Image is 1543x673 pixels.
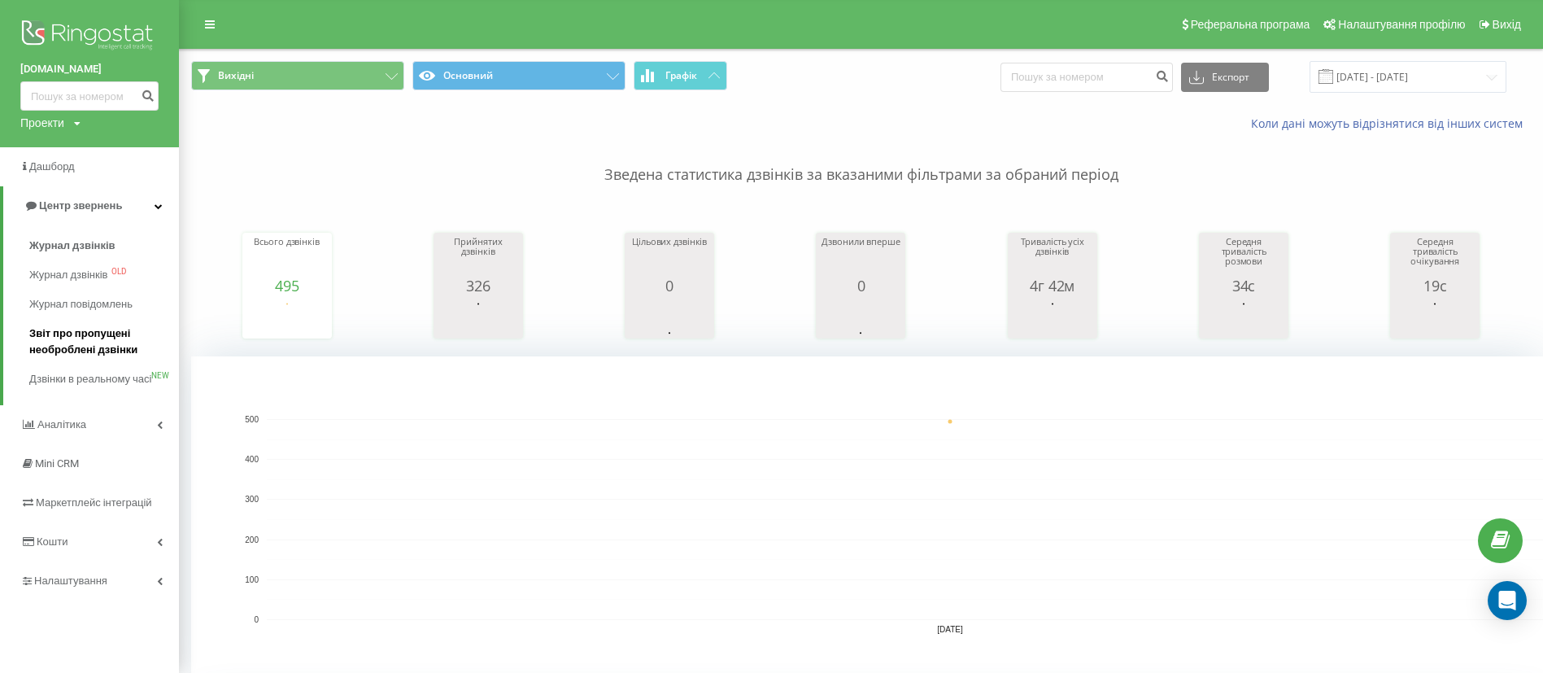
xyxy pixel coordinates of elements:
span: Реферальна програма [1191,18,1310,31]
svg: A chart. [629,294,710,343]
span: Журнал повідомлень [29,296,133,312]
div: Open Intercom Messenger [1488,581,1527,620]
a: Журнал дзвінків [29,231,179,260]
button: Основний [412,61,625,90]
div: Тривалість усіх дзвінків [1012,237,1093,278]
div: 4г 42м [1012,278,1093,294]
div: 326 [438,278,519,294]
text: 400 [245,455,259,464]
span: Журнал дзвінків [29,238,116,254]
div: 0 [629,278,710,294]
span: Mini CRM [35,457,79,470]
span: Дашборд [29,160,75,173]
svg: A chart. [820,294,901,343]
div: Всього дзвінків [246,237,328,278]
div: 34с [1203,278,1284,294]
span: Журнал дзвінків [29,267,107,283]
button: Експорт [1181,63,1269,92]
span: Налаштування профілю [1338,18,1465,31]
input: Пошук за номером [1000,63,1173,92]
svg: A chart. [1203,294,1284,343]
span: Кошти [37,535,68,548]
text: 200 [245,535,259,544]
text: 100 [245,575,259,584]
span: Звіт про пропущені необроблені дзвінки [29,326,171,358]
text: 0 [254,615,259,624]
a: Дзвінки в реальному часіNEW [29,365,179,394]
div: 0 [820,278,901,294]
div: Цільових дзвінків [629,237,710,278]
svg: A chart. [1012,294,1093,343]
span: Центр звернень [39,199,122,212]
svg: A chart. [246,294,328,343]
a: Звіт про пропущені необроблені дзвінки [29,319,179,365]
p: Зведена статистика дзвінків за вказаними фільтрами за обраний період [191,132,1531,186]
div: Проекти [20,115,64,131]
span: Дзвінки в реальному часі [29,371,151,387]
div: Прийнятих дзвінків [438,237,519,278]
a: Коли дані можуть відрізнятися вiд інших систем [1251,116,1531,131]
div: 19с [1394,278,1475,294]
svg: A chart. [438,294,519,343]
a: Журнал дзвінківOLD [29,260,179,290]
a: Центр звернень [3,186,179,225]
a: [DOMAIN_NAME] [20,61,159,77]
div: Середня тривалість очікування [1394,237,1475,278]
span: Налаштування [34,575,107,587]
span: Вихід [1493,18,1521,31]
text: 500 [245,415,259,424]
button: Вихідні [191,61,404,90]
div: Дзвонили вперше [820,237,901,278]
svg: A chart. [1394,294,1475,343]
button: Графік [634,61,727,90]
span: Аналiтика [37,418,86,430]
span: Маркетплейс інтеграцій [36,496,152,509]
text: 300 [245,496,259,505]
a: Журнал повідомлень [29,290,179,319]
span: Графік [665,70,697,81]
div: 495 [246,278,328,294]
text: [DATE] [937,625,963,634]
img: Ringostat logo [20,16,159,57]
input: Пошук за номером [20,81,159,111]
span: Вихідні [218,69,254,82]
div: Середня тривалість розмови [1203,237,1284,278]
